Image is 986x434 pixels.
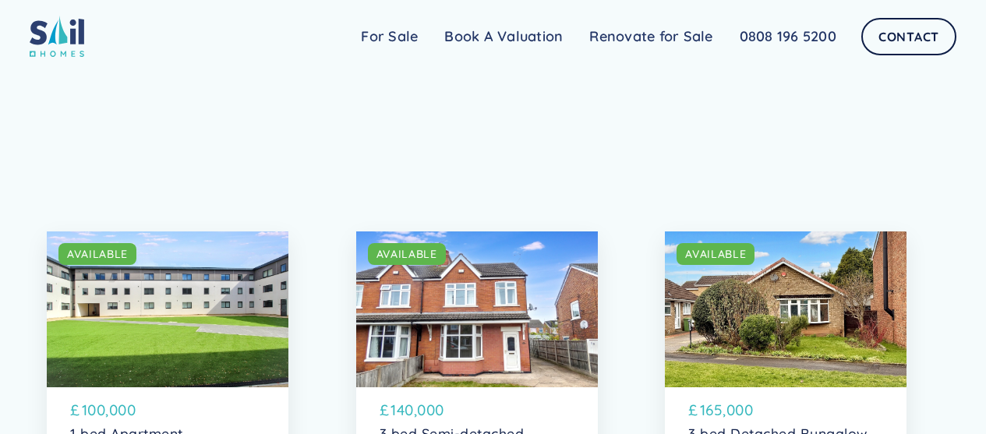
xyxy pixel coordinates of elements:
p: 100,000 [82,399,136,421]
p: £ [70,399,80,421]
div: AVAILABLE [376,246,437,262]
p: £ [380,399,390,421]
img: sail home logo colored [30,16,84,57]
a: Contact [861,18,956,55]
a: For Sale [348,21,431,52]
a: 0808 196 5200 [726,21,850,52]
div: AVAILABLE [67,246,128,262]
p: 165,000 [700,399,754,421]
p: £ [688,399,698,421]
p: 140,000 [391,399,444,421]
a: Renovate for Sale [576,21,726,52]
a: Book A Valuation [431,21,576,52]
div: AVAILABLE [685,246,746,262]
